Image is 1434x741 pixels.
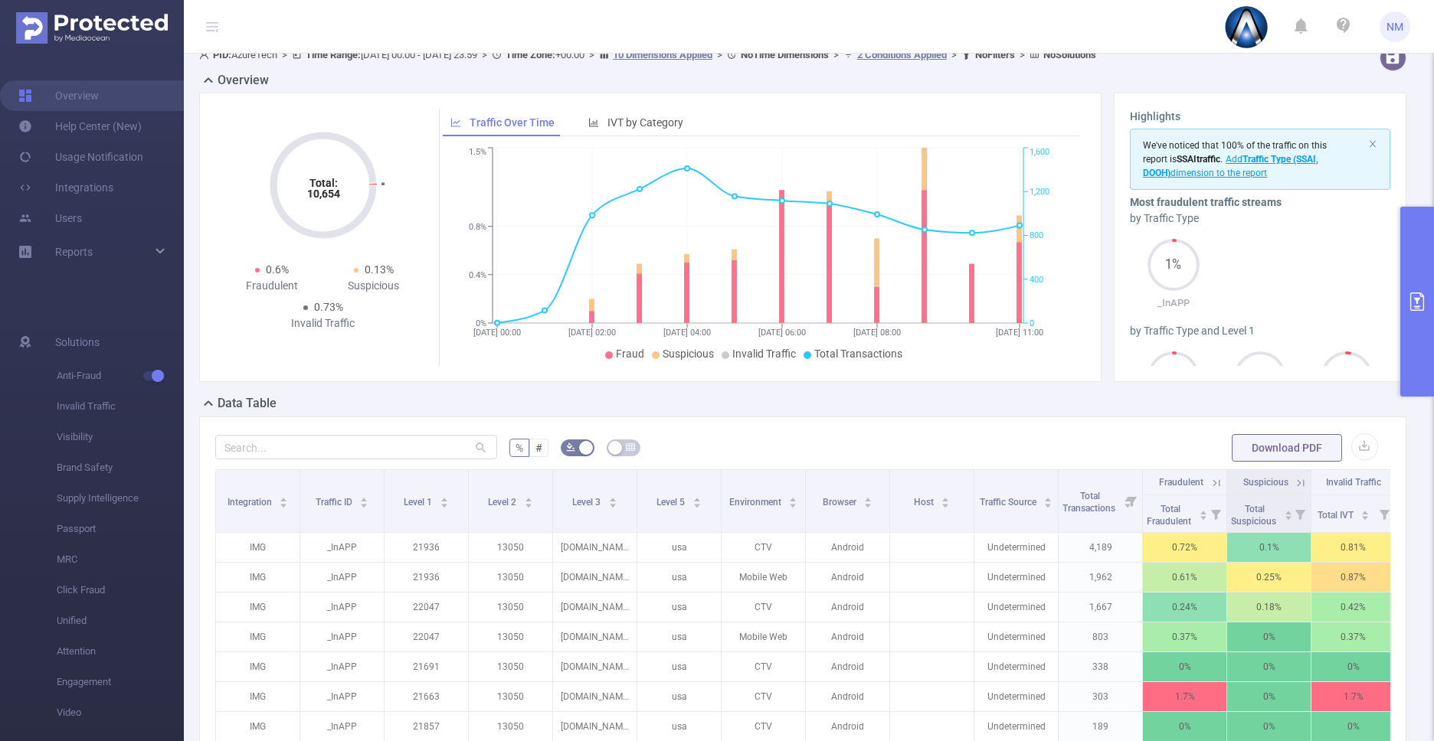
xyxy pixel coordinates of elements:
[440,495,449,504] div: Sort
[272,315,374,331] div: Invalid Traffic
[1199,514,1207,518] i: icon: caret-down
[469,652,552,681] p: 13050
[18,111,142,142] a: Help Center (New)
[1130,109,1390,125] h3: Highlights
[637,533,721,562] p: usa
[216,563,300,592] p: IMG
[806,533,889,562] p: Android
[729,497,784,508] span: Environment
[18,203,82,233] a: Users
[607,116,683,129] span: IVT by Category
[722,622,805,651] p: Mobile Web
[450,117,461,128] i: icon: line-chart
[365,263,394,276] span: 0.13%
[1030,148,1049,158] tspan: 1,600
[572,497,603,508] span: Level 3
[1030,187,1049,197] tspan: 1,200
[1368,135,1377,152] button: icon: close
[789,495,797,500] i: icon: caret-up
[306,188,339,200] tspan: 10,654
[663,328,711,338] tspan: [DATE] 04:00
[300,652,384,681] p: _InAPP
[1059,563,1142,592] p: 1,962
[1121,470,1142,532] i: Filter menu
[228,497,274,508] span: Integration
[996,328,1043,338] tspan: [DATE] 11:00
[516,442,523,454] span: %
[469,533,552,562] p: 13050
[1143,592,1226,622] p: 0.24%
[663,348,714,360] span: Suspicious
[637,652,721,681] p: usa
[974,533,1058,562] p: Undetermined
[974,682,1058,711] p: Undetermined
[469,622,552,651] p: 13050
[1387,11,1403,42] span: NM
[385,712,468,741] p: 21857
[692,495,701,500] i: icon: caret-up
[608,495,617,500] i: icon: caret-up
[18,80,99,111] a: Overview
[1030,231,1043,241] tspan: 800
[300,712,384,741] p: _InAPP
[1130,196,1282,208] b: Most fraudulent traffic streams
[57,514,184,544] span: Passport
[712,49,727,60] span: >
[974,712,1058,741] p: Undetermined
[568,328,616,338] tspan: [DATE] 02:00
[857,49,947,60] u: 2 Conditions Applied
[1030,275,1043,285] tspan: 400
[656,497,687,508] span: Level 5
[476,318,486,328] tspan: 0%
[814,348,902,360] span: Total Transactions
[1227,533,1311,562] p: 0.1%
[1227,652,1311,681] p: 0%
[637,712,721,741] p: usa
[488,497,519,508] span: Level 2
[57,667,184,697] span: Engagement
[57,483,184,514] span: Supply Intelligence
[524,495,533,504] div: Sort
[553,652,637,681] p: [DOMAIN_NAME]
[608,495,617,504] div: Sort
[789,501,797,506] i: icon: caret-down
[385,682,468,711] p: 21663
[215,435,497,459] input: Search...
[1373,495,1395,532] i: Filter menu
[1311,622,1395,651] p: 0.37%
[469,148,486,158] tspan: 1.5%
[588,117,599,128] i: icon: bar-chart
[469,563,552,592] p: 13050
[1311,712,1395,741] p: 0%
[216,652,300,681] p: IMG
[216,592,300,622] p: IMG
[55,327,100,357] span: Solutions
[1199,508,1207,513] i: icon: caret-up
[732,348,796,360] span: Invalid Traffic
[553,563,637,592] p: [DOMAIN_NAME]
[1361,508,1370,513] i: icon: caret-up
[1232,434,1342,462] button: Download PDF
[279,495,288,504] div: Sort
[637,682,721,711] p: usa
[1177,154,1220,165] b: SSAI traffic
[722,712,805,741] p: CTV
[823,497,859,508] span: Browser
[1227,592,1311,622] p: 0.18%
[309,177,337,189] tspan: Total:
[218,71,269,90] h2: Overview
[941,495,950,504] div: Sort
[360,495,368,500] i: icon: caret-up
[947,49,961,60] span: >
[280,495,288,500] i: icon: caret-up
[1243,477,1288,488] span: Suspicious
[1199,508,1208,517] div: Sort
[216,533,300,562] p: IMG
[863,495,873,504] div: Sort
[385,622,468,651] p: 22047
[608,501,617,506] i: icon: caret-down
[1143,712,1226,741] p: 0%
[553,622,637,651] p: [DOMAIN_NAME]
[1227,682,1311,711] p: 0%
[57,361,184,391] span: Anti-Fraud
